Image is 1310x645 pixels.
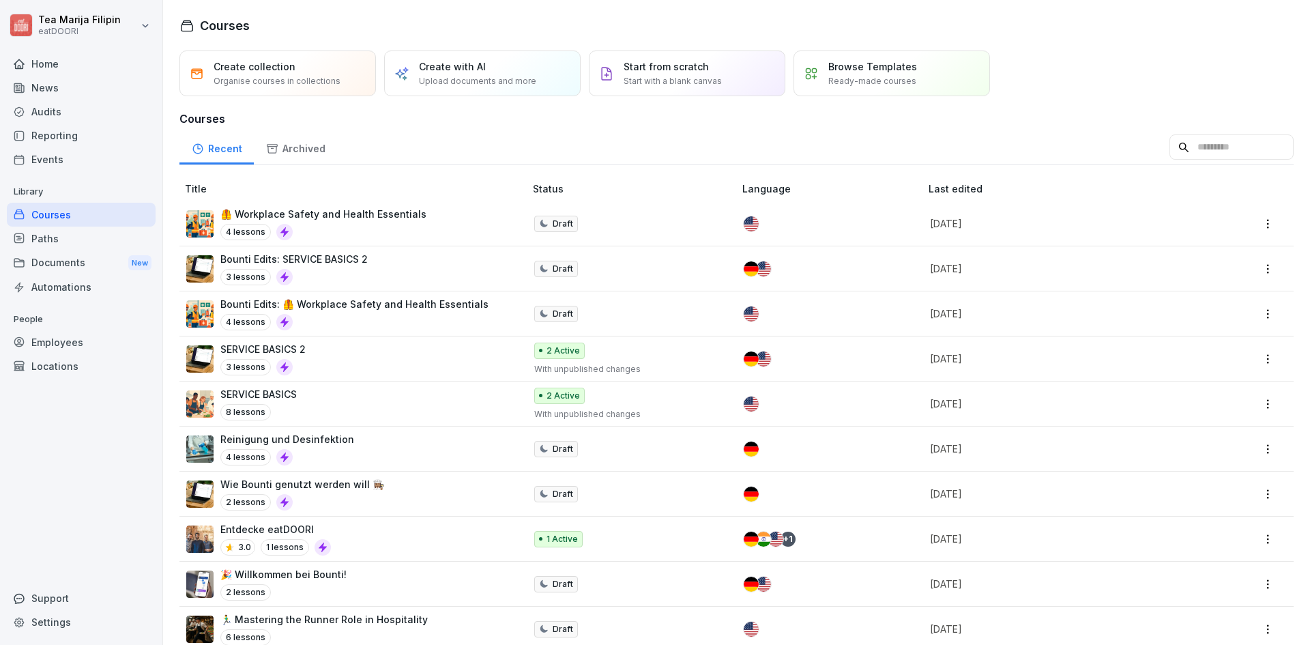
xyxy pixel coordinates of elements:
[220,297,489,311] p: Bounti Edits: 🦺 Workplace Safety and Health Essentials
[38,27,121,36] p: eatDOORI
[553,623,573,635] p: Draft
[220,314,271,330] p: 4 lessons
[220,359,271,375] p: 3 lessons
[185,182,527,196] p: Title
[220,522,331,536] p: Entdecke eatDOORI
[200,16,250,35] h1: Courses
[7,275,156,299] a: Automations
[744,577,759,592] img: de.svg
[419,59,486,74] p: Create with AI
[828,75,916,87] p: Ready-made courses
[930,577,1184,591] p: [DATE]
[7,330,156,354] a: Employees
[533,182,737,196] p: Status
[930,487,1184,501] p: [DATE]
[220,207,426,221] p: 🦺 Workplace Safety and Health Essentials
[624,59,709,74] p: Start from scratch
[220,387,297,401] p: SERVICE BASICS
[553,218,573,230] p: Draft
[744,487,759,502] img: de.svg
[744,216,759,231] img: us.svg
[7,227,156,250] a: Paths
[186,435,214,463] img: hqs2rtymb8uaablm631q6ifx.png
[220,404,271,420] p: 8 lessons
[547,533,578,545] p: 1 Active
[238,541,251,554] p: 3.0
[220,432,354,446] p: Reinigung und Desinfektion
[7,181,156,203] p: Library
[7,250,156,276] div: Documents
[744,397,759,412] img: us.svg
[744,622,759,637] img: us.svg
[756,352,771,367] img: us.svg
[930,216,1184,231] p: [DATE]
[930,306,1184,321] p: [DATE]
[781,532,796,547] div: + 1
[128,255,151,271] div: New
[186,345,214,373] img: bqcw87wt3eaim098drrkbvff.png
[7,147,156,171] a: Events
[534,363,720,375] p: With unpublished changes
[930,442,1184,456] p: [DATE]
[744,532,759,547] img: de.svg
[7,354,156,378] a: Locations
[768,532,783,547] img: us.svg
[186,526,214,553] img: jh79aezp7p78tzt6mtibh069.png
[186,481,214,508] img: bqcw87wt3eaim098drrkbvff.png
[186,616,214,643] img: th9u75n17w1u0bzqgjl5qzl0.png
[7,100,156,124] a: Audits
[744,306,759,321] img: us.svg
[186,255,214,283] img: bqcw87wt3eaim098drrkbvff.png
[186,571,214,598] img: qbd0vc3e6mkqqjswoqtoau7q.png
[179,130,254,164] a: Recent
[553,263,573,275] p: Draft
[930,622,1184,636] p: [DATE]
[186,300,214,328] img: f7bw7s0ltpyh9drvrd7bexcg.png
[7,309,156,330] p: People
[214,59,295,74] p: Create collection
[7,124,156,147] div: Reporting
[220,224,271,240] p: 4 lessons
[38,14,121,26] p: Tea Marija Filipin
[534,408,720,420] p: With unpublished changes
[7,203,156,227] a: Courses
[828,59,917,74] p: Browse Templates
[179,111,1294,127] h3: Courses
[553,578,573,590] p: Draft
[553,443,573,455] p: Draft
[930,261,1184,276] p: [DATE]
[220,584,271,601] p: 2 lessons
[220,477,384,491] p: Wie Bounti genutzt werden will 👩🏽‍🍳
[744,352,759,367] img: de.svg
[7,610,156,634] a: Settings
[547,390,580,402] p: 2 Active
[744,442,759,457] img: de.svg
[220,494,271,511] p: 2 lessons
[744,261,759,276] img: de.svg
[186,210,214,238] img: f7bw7s0ltpyh9drvrd7bexcg.png
[742,182,923,196] p: Language
[756,261,771,276] img: us.svg
[214,75,340,87] p: Organise courses in collections
[220,342,306,356] p: SERVICE BASICS 2
[7,250,156,276] a: DocumentsNew
[929,182,1200,196] p: Last edited
[624,75,722,87] p: Start with a blank canvas
[7,76,156,100] div: News
[254,130,337,164] div: Archived
[220,269,271,285] p: 3 lessons
[553,488,573,500] p: Draft
[756,532,771,547] img: in.svg
[220,449,271,465] p: 4 lessons
[220,567,347,582] p: 🎉 Willkommen bei Bounti!
[930,352,1184,366] p: [DATE]
[7,52,156,76] a: Home
[220,252,368,266] p: Bounti Edits: SERVICE BASICS 2
[930,532,1184,546] p: [DATE]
